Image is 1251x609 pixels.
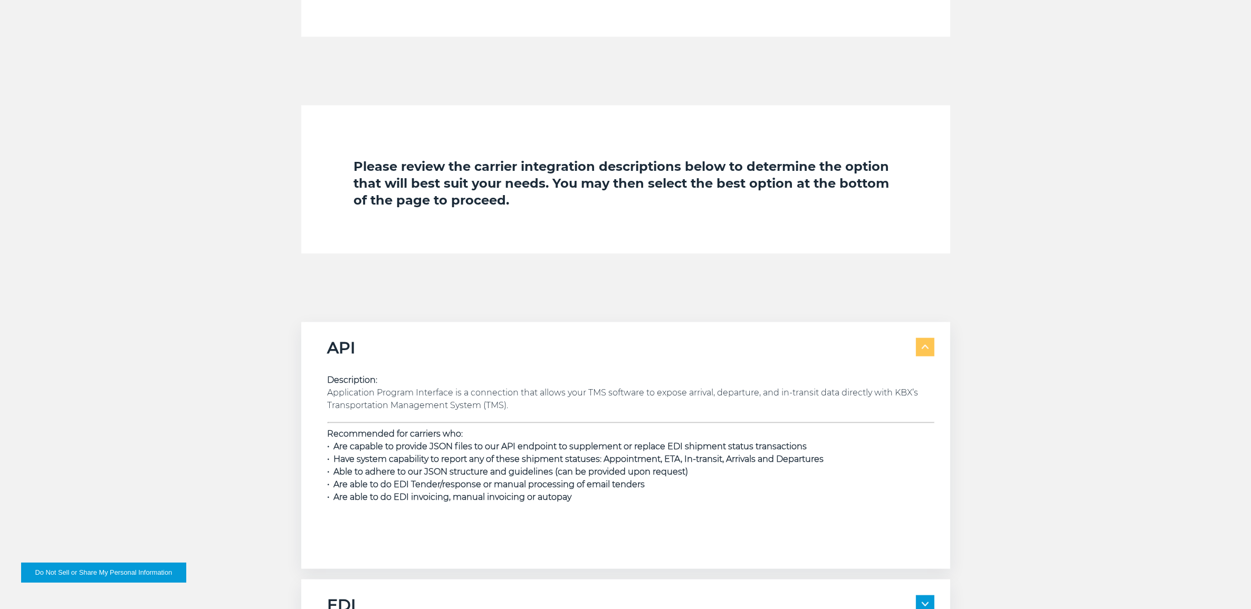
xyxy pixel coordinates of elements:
strong: Description: [328,375,378,385]
span: • Are capable to provide JSON files to our API endpoint to supplement or replace EDI shipment sta... [328,441,807,451]
h4: Please review the carrier integration descriptions below to determine the option that will best s... [354,158,897,209]
h5: API [328,338,356,358]
span: • Are able to do EDI invoicing, manual invoicing or autopay [328,492,572,502]
img: arrow [922,602,929,606]
img: arrow [922,345,929,349]
iframe: Chat Widget [1198,558,1251,609]
span: • Have system capability to report any of these shipment statuses: Appointment, ETA, In-transit, ... [328,454,824,464]
span: • Are able to do EDI Tender/response or manual processing of email tenders [328,479,645,489]
button: Do Not Sell or Share My Personal Information [21,563,186,583]
span: • Able to adhere to our JSON structure and guidelines (can be provided upon request) [328,467,689,477]
p: Application Program Interface is a connection that allows your TMS software to expose arrival, de... [328,374,934,412]
strong: Recommended for carriers who: [328,429,463,439]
